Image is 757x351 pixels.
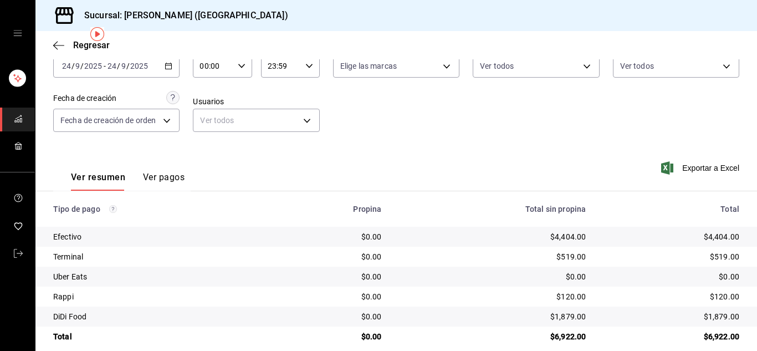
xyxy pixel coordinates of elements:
div: $0.00 [279,251,381,262]
div: $0.00 [279,331,381,342]
span: Regresar [73,40,110,50]
div: Terminal [53,251,262,262]
div: $6,922.00 [603,331,739,342]
div: $0.00 [603,271,739,282]
span: / [71,62,75,70]
div: Propina [279,205,381,213]
span: Ver todos [620,60,654,72]
div: $0.00 [279,271,381,282]
div: Uber Eats [53,271,262,282]
div: $0.00 [400,271,586,282]
span: / [80,62,84,70]
div: Total sin propina [400,205,586,213]
div: $120.00 [603,291,739,302]
div: Ver todos [193,109,319,132]
h3: Sucursal: [PERSON_NAME] ([GEOGRAPHIC_DATA]) [75,9,288,22]
div: $0.00 [279,291,381,302]
button: open drawer [13,29,22,38]
div: Efectivo [53,231,262,242]
button: Ver pagos [143,172,185,191]
img: Tooltip marker [90,27,104,41]
input: -- [121,62,126,70]
div: $0.00 [279,311,381,322]
div: $0.00 [279,231,381,242]
div: $519.00 [400,251,586,262]
div: Fecha de creación [53,93,116,104]
input: -- [75,62,80,70]
button: Exportar a Excel [663,161,739,175]
span: Ver todos [480,60,514,72]
button: Ver resumen [71,172,125,191]
svg: Los pagos realizados con Pay y otras terminales son montos brutos. [109,205,117,213]
span: - [104,62,106,70]
input: -- [62,62,71,70]
div: $6,922.00 [400,331,586,342]
input: ---- [130,62,149,70]
input: ---- [84,62,103,70]
button: Regresar [53,40,110,50]
span: Fecha de creación de orden [60,115,156,126]
div: Total [603,205,739,213]
input: -- [107,62,117,70]
span: / [117,62,120,70]
div: $1,879.00 [603,311,739,322]
div: Tipo de pago [53,205,262,213]
div: $4,404.00 [400,231,586,242]
div: DiDi Food [53,311,262,322]
div: $1,879.00 [400,311,586,322]
div: Total [53,331,262,342]
div: $120.00 [400,291,586,302]
div: $4,404.00 [603,231,739,242]
label: Usuarios [193,98,319,105]
span: / [126,62,130,70]
span: Elige las marcas [340,60,397,72]
div: $519.00 [603,251,739,262]
div: navigation tabs [71,172,185,191]
div: Rappi [53,291,262,302]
